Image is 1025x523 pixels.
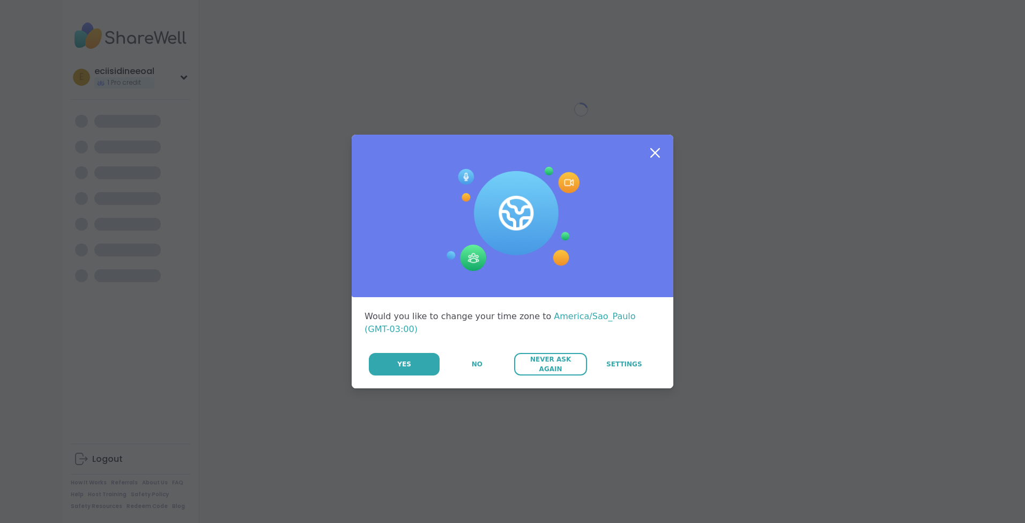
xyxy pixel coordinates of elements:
[472,359,482,369] span: No
[588,353,660,375] a: Settings
[445,167,580,272] img: Session Experience
[519,355,581,374] span: Never Ask Again
[441,353,513,375] button: No
[365,310,660,336] div: Would you like to change your time zone to
[514,353,586,375] button: Never Ask Again
[369,353,440,375] button: Yes
[606,359,642,369] span: Settings
[397,359,411,369] span: Yes
[365,311,636,334] span: America/Sao_Paulo (GMT-03:00)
